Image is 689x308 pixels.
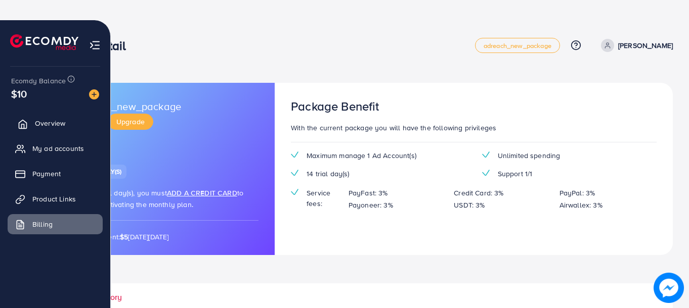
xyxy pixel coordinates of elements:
[32,143,84,153] span: My ad accounts
[454,187,503,199] p: Credit Card: 3%
[307,169,349,179] span: 14 trial day(s)
[349,199,393,211] p: Payoneer: 3%
[559,199,602,211] p: Airwallex: 3%
[291,122,657,134] p: With the current package you will have the following privileges
[8,113,103,133] a: Overview
[167,188,237,198] span: Add a credit card
[8,189,103,209] a: Product Links
[108,114,153,130] a: Upgrade
[73,99,181,114] span: adreach_new_package
[498,150,561,161] span: Unlimited spending
[454,199,485,211] p: USDT: 3%
[475,38,560,53] a: adreach_new_package
[73,188,243,210] span: After 14 trial day(s), you must to continue activating the monthly plan.
[349,187,388,199] p: PayFast: 3%
[8,138,103,159] a: My ad accounts
[291,170,298,176] img: tick
[11,76,66,86] span: Ecomdy Balance
[73,231,259,243] p: Next Payment: [DATE][DATE]
[116,117,145,127] span: Upgrade
[11,86,27,101] span: $10
[654,273,684,303] img: image
[32,194,76,204] span: Product Links
[484,42,551,49] span: adreach_new_package
[32,219,53,229] span: Billing
[597,39,673,52] a: [PERSON_NAME]
[291,151,298,158] img: tick
[559,187,595,199] p: PayPal: 3%
[482,151,490,158] img: tick
[307,150,416,161] span: Maximum manage 1 Ad Account(s)
[291,189,298,195] img: tick
[482,170,490,176] img: tick
[89,89,99,99] img: image
[498,169,533,179] span: Support 1/1
[35,118,65,128] span: Overview
[8,164,103,184] a: Payment
[89,39,101,51] img: menu
[32,169,61,179] span: Payment
[10,34,78,50] img: logo
[120,232,128,242] strong: $5
[307,188,340,209] span: Service fees:
[291,99,379,114] h3: Package Benefit
[8,214,103,234] a: Billing
[73,132,259,153] h1: $5
[618,39,673,52] p: [PERSON_NAME]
